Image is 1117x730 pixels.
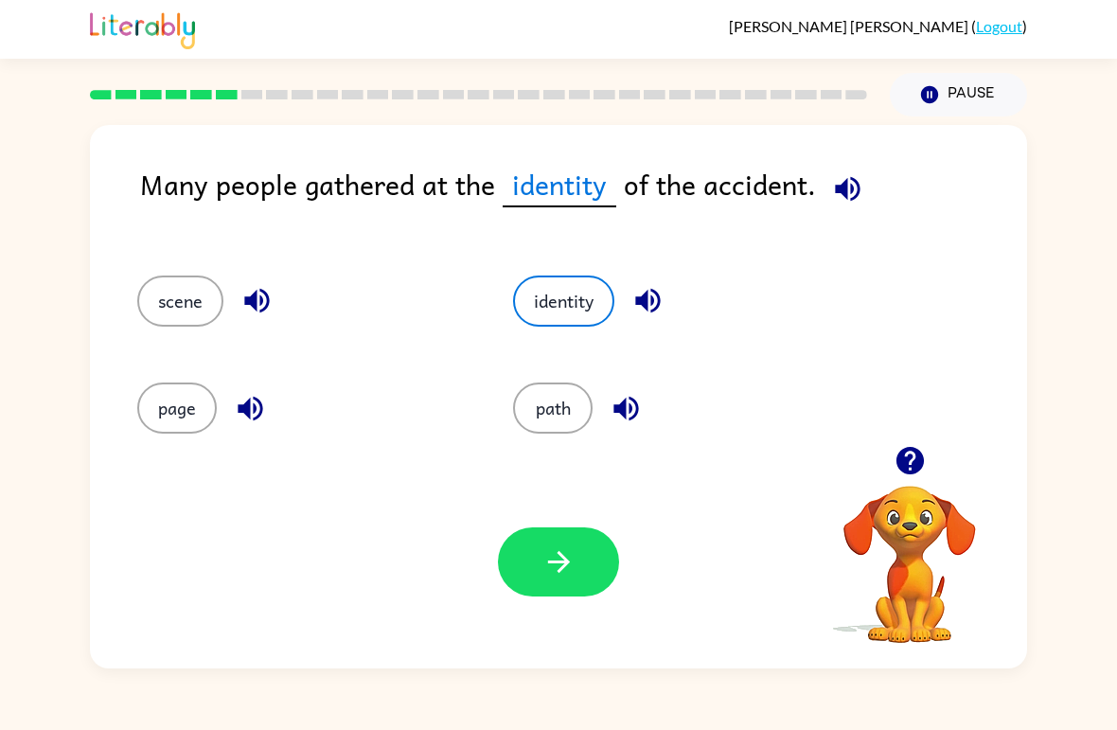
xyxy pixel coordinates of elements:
span: identity [503,163,616,207]
button: Pause [890,73,1027,116]
button: page [137,383,217,434]
button: scene [137,276,223,327]
span: [PERSON_NAME] [PERSON_NAME] [729,17,971,35]
button: identity [513,276,614,327]
div: ( ) [729,17,1027,35]
button: path [513,383,593,434]
a: Logout [976,17,1022,35]
div: Many people gathered at the of the accident. [140,163,1027,238]
video: Your browser must support playing .mp4 files to use Literably. Please try using another browser. [815,456,1004,646]
img: Literably [90,8,195,49]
